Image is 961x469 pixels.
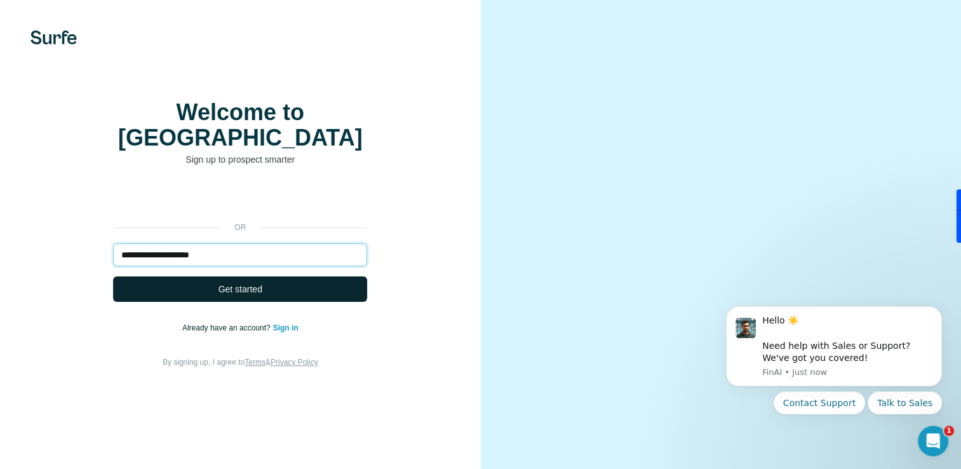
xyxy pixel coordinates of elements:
img: Surfe's logo [30,31,77,44]
a: Privacy Policy [271,358,318,367]
iframe: Intercom notifications message [707,296,961,463]
a: Terms [245,358,265,367]
h1: Welcome to [GEOGRAPHIC_DATA] [113,100,367,151]
a: Sign in [273,323,299,332]
p: or [220,222,260,233]
span: 1 [944,426,954,436]
iframe: Sign in with Google Button [107,185,373,213]
p: Sign up to prospect smarter [113,153,367,166]
iframe: Intercom live chat [918,426,948,456]
span: Get started [218,283,262,296]
span: By signing up, I agree to & [163,358,318,367]
span: Already have an account? [182,323,273,332]
button: Get started [113,276,367,302]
